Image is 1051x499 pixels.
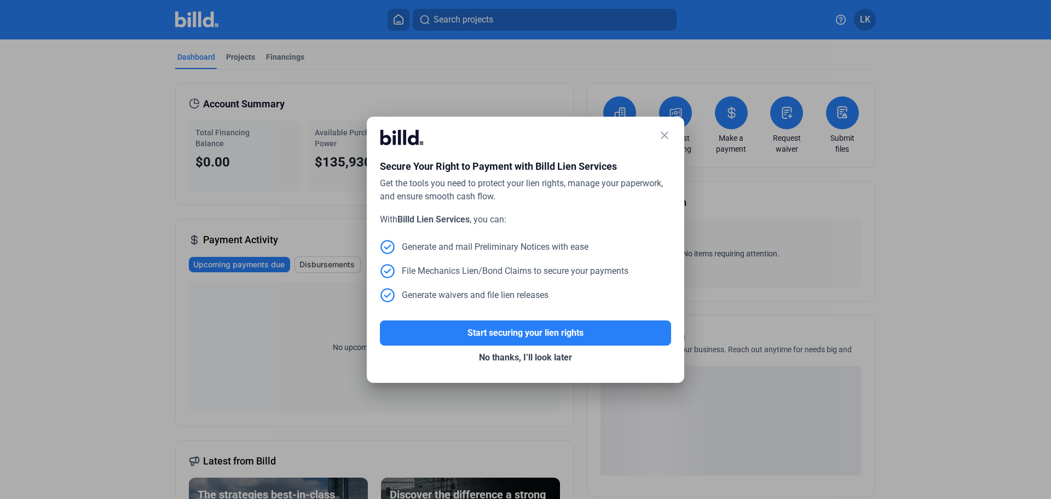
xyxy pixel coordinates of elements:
[397,214,470,225] strong: Billd Lien Services
[380,320,671,346] button: Start securing your lien rights
[380,239,588,255] div: Generate and mail Preliminary Notices with ease
[658,129,671,142] mat-icon: close
[380,288,548,303] div: Generate waivers and file lien releases
[380,263,628,279] div: File Mechanics Lien/Bond Claims to secure your payments
[380,346,671,370] button: No thanks, I’ll look later
[380,177,671,203] div: Get the tools you need to protect your lien rights, manage your paperwork, and ensure smooth cash...
[380,159,671,177] div: Secure Your Right to Payment with Billd Lien Services
[380,213,671,226] div: With , you can:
